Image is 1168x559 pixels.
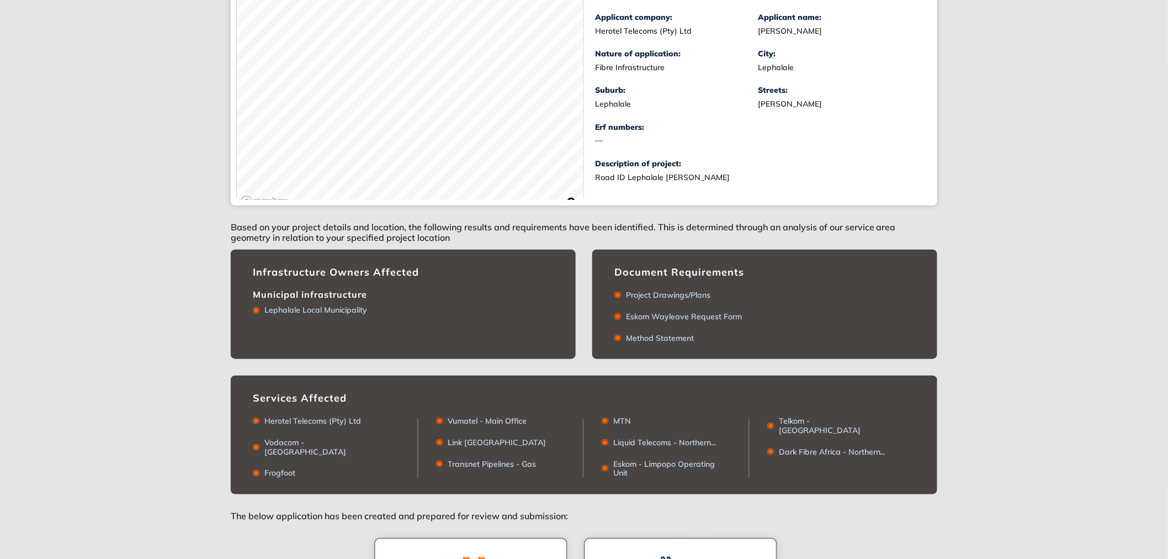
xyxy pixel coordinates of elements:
a: Mapbox logo [240,196,289,208]
div: Description of project: [595,159,921,168]
div: City: [758,49,921,59]
span: ... [711,437,716,447]
div: Fibre Infrastructure [595,63,758,72]
div: Municipal infrastructure [253,285,554,300]
div: Vumatel - Main Office [443,416,527,426]
div: Nature of application: [595,49,758,59]
div: Based on your project details and location, the following results and requirements have been iden... [231,205,937,250]
div: Services Affected [253,392,915,404]
span: Liquid Telecoms - Northern [613,437,711,447]
div: Dark Fibre Africa - Northern Region [774,447,885,457]
div: Project Drawings/Plans [622,291,710,300]
span: Dark Fibre Africa - Northern [779,447,880,457]
div: Lephalale [595,99,758,109]
div: Document Requirements [614,266,915,278]
div: The below application has been created and prepared for review and submission: [231,494,937,527]
div: Liquid Telecoms - Northern Region [609,438,716,447]
div: [PERSON_NAME] [758,27,921,36]
span: Toggle attribution [568,196,575,208]
div: Telkom - [GEOGRAPHIC_DATA] [774,416,885,435]
div: MTN [609,416,631,426]
div: [PERSON_NAME] [758,99,921,109]
div: Transnet Pipelines - Gas [443,460,536,469]
div: Link [GEOGRAPHIC_DATA] [443,438,546,447]
div: Applicant name: [758,13,921,22]
div: Erf numbers: [595,123,758,132]
div: Frogfoot [260,468,295,478]
div: Vodacom - [GEOGRAPHIC_DATA] [260,438,370,457]
div: Applicant company: [595,13,758,22]
span: ... [880,447,885,457]
div: Infrastructure Owners Affected [253,266,554,278]
div: Method Statement [622,334,694,343]
div: Suburb: [595,86,758,95]
div: Lephalale [758,63,921,72]
div: Eskom - Limpopo Operating Unit [609,460,719,478]
div: Herotel Telecoms (Pty) Ltd [595,27,758,36]
div: Herotel Telecoms (Pty) Ltd [260,416,361,426]
div: — [595,136,758,145]
div: Streets: [758,86,921,95]
div: Lephalale Local Municipality [260,305,367,315]
div: Road ID Lephalale [PERSON_NAME] [595,173,871,182]
div: Eskom Wayleave Request Form [622,312,742,321]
